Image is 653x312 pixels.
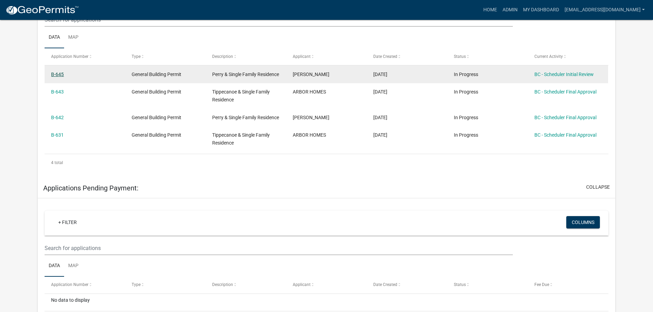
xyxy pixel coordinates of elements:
[293,72,329,77] span: Shane Weist
[447,48,528,65] datatable-header-cell: Status
[373,132,387,138] span: 07/17/2025
[51,54,88,59] span: Application Number
[51,115,64,120] a: B-642
[132,132,181,138] span: General Building Permit
[293,54,311,59] span: Applicant
[51,282,88,287] span: Application Number
[528,277,608,293] datatable-header-cell: Fee Due
[51,89,64,95] a: B-643
[534,115,596,120] a: BC - Scheduler Final Approval
[534,132,596,138] a: BC - Scheduler Final Approval
[212,115,279,120] span: Perry & Single Family Residence
[125,48,206,65] datatable-header-cell: Type
[367,277,447,293] datatable-header-cell: Date Created
[454,89,478,95] span: In Progress
[286,277,367,293] datatable-header-cell: Applicant
[454,54,466,59] span: Status
[45,255,64,277] a: Data
[45,277,125,293] datatable-header-cell: Application Number
[447,277,528,293] datatable-header-cell: Status
[293,115,329,120] span: Shane Weist
[454,132,478,138] span: In Progress
[286,48,367,65] datatable-header-cell: Applicant
[43,184,138,192] h5: Applications Pending Payment:
[534,72,594,77] a: BC - Scheduler Initial Review
[293,89,326,95] span: ARBOR HOMES
[53,216,82,228] a: + Filter
[212,72,279,77] span: Perry & Single Family Residence
[373,282,397,287] span: Date Created
[212,89,270,102] span: Tippecanoe & Single Family Residence
[520,3,562,16] a: My Dashboard
[132,115,181,120] span: General Building Permit
[132,282,141,287] span: Type
[132,89,181,95] span: General Building Permit
[534,89,596,95] a: BC - Scheduler Final Approval
[125,277,206,293] datatable-header-cell: Type
[481,3,500,16] a: Home
[373,89,387,95] span: 08/11/2025
[534,282,549,287] span: Fee Due
[212,54,233,59] span: Description
[562,3,648,16] a: [EMAIL_ADDRESS][DOMAIN_NAME]
[373,54,397,59] span: Date Created
[132,72,181,77] span: General Building Permit
[45,48,125,65] datatable-header-cell: Application Number
[212,282,233,287] span: Description
[454,282,466,287] span: Status
[586,184,610,191] button: collapse
[373,72,387,77] span: 08/13/2025
[206,48,286,65] datatable-header-cell: Description
[454,72,478,77] span: In Progress
[64,255,83,277] a: Map
[45,241,512,255] input: Search for applications
[206,277,286,293] datatable-header-cell: Description
[51,72,64,77] a: B-645
[534,54,563,59] span: Current Activity
[132,54,141,59] span: Type
[45,294,608,311] div: No data to display
[373,115,387,120] span: 08/09/2025
[528,48,608,65] datatable-header-cell: Current Activity
[212,132,270,146] span: Tippecanoe & Single Family Residence
[45,27,64,49] a: Data
[64,27,83,49] a: Map
[566,216,600,228] button: Columns
[51,132,64,138] a: B-631
[45,154,608,171] div: 4 total
[454,115,478,120] span: In Progress
[45,13,512,27] input: Search for applications
[293,282,311,287] span: Applicant
[367,48,447,65] datatable-header-cell: Date Created
[293,132,326,138] span: ARBOR HOMES
[500,3,520,16] a: Admin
